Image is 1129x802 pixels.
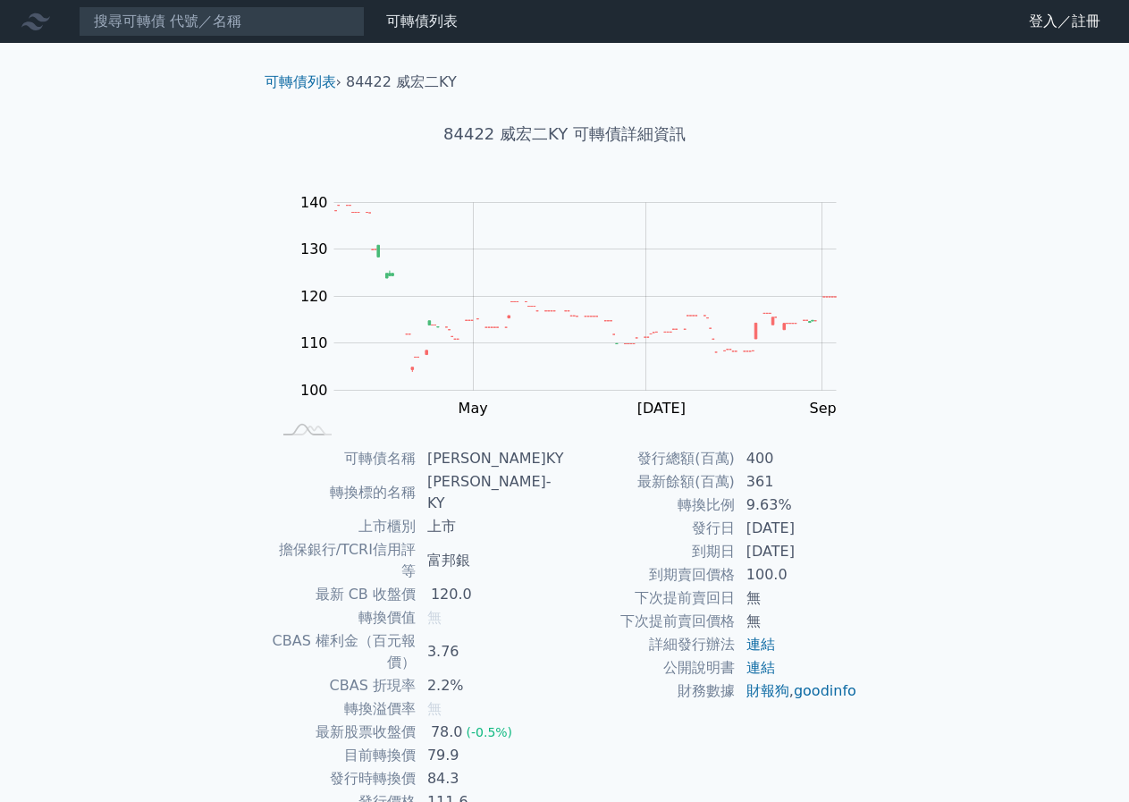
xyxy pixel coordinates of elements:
td: [DATE] [736,517,858,540]
td: [DATE] [736,540,858,563]
td: 公開說明書 [565,656,736,680]
td: CBAS 權利金（百元報價） [272,629,417,674]
td: 詳細發行辦法 [565,633,736,656]
td: 84.3 [417,767,565,790]
td: 轉換溢價率 [272,697,417,721]
td: 400 [736,447,858,470]
td: 下次提前賣回價格 [565,610,736,633]
td: 轉換標的名稱 [272,470,417,515]
tspan: 110 [300,334,328,351]
td: , [736,680,858,703]
td: 最新餘額(百萬) [565,470,736,494]
input: 搜尋可轉債 代號／名稱 [79,6,365,37]
tspan: [DATE] [637,400,686,417]
a: goodinfo [794,682,856,699]
td: 發行總額(百萬) [565,447,736,470]
td: 發行時轉換價 [272,767,417,790]
span: (-0.5%) [467,725,513,739]
a: 連結 [746,659,775,676]
a: 連結 [746,636,775,653]
td: 上市櫃別 [272,515,417,538]
td: 361 [736,470,858,494]
td: 3.76 [417,629,565,674]
a: 財報狗 [746,682,789,699]
td: 可轉債名稱 [272,447,417,470]
td: 到期賣回價格 [565,563,736,587]
td: 79.9 [417,744,565,767]
td: 最新 CB 收盤價 [272,583,417,606]
a: 可轉債列表 [386,13,458,30]
g: Chart [291,194,864,417]
tspan: 140 [300,194,328,211]
a: 可轉債列表 [265,73,336,90]
td: [PERSON_NAME]-KY [417,470,565,515]
td: 目前轉換價 [272,744,417,767]
li: › [265,72,341,93]
td: 擔保銀行/TCRI信用評等 [272,538,417,583]
td: 到期日 [565,540,736,563]
div: 78.0 [427,722,467,743]
td: 無 [736,587,858,610]
td: 9.63% [736,494,858,517]
td: 無 [736,610,858,633]
span: 無 [427,609,442,626]
td: 轉換價值 [272,606,417,629]
td: CBAS 折現率 [272,674,417,697]
td: 富邦銀 [417,538,565,583]
h1: 84422 威宏二KY 可轉債詳細資訊 [250,122,880,147]
td: 100.0 [736,563,858,587]
span: 無 [427,700,442,717]
li: 84422 威宏二KY [346,72,457,93]
tspan: May [459,400,488,417]
tspan: 100 [300,382,328,399]
tspan: 130 [300,241,328,257]
tspan: 120 [300,288,328,305]
td: 發行日 [565,517,736,540]
td: 2.2% [417,674,565,697]
td: 財務數據 [565,680,736,703]
td: [PERSON_NAME]KY [417,447,565,470]
td: 最新股票收盤價 [272,721,417,744]
a: 登入／註冊 [1015,7,1115,36]
td: 轉換比例 [565,494,736,517]
td: 下次提前賣回日 [565,587,736,610]
tspan: Sep [810,400,837,417]
td: 上市 [417,515,565,538]
div: 120.0 [427,584,476,605]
